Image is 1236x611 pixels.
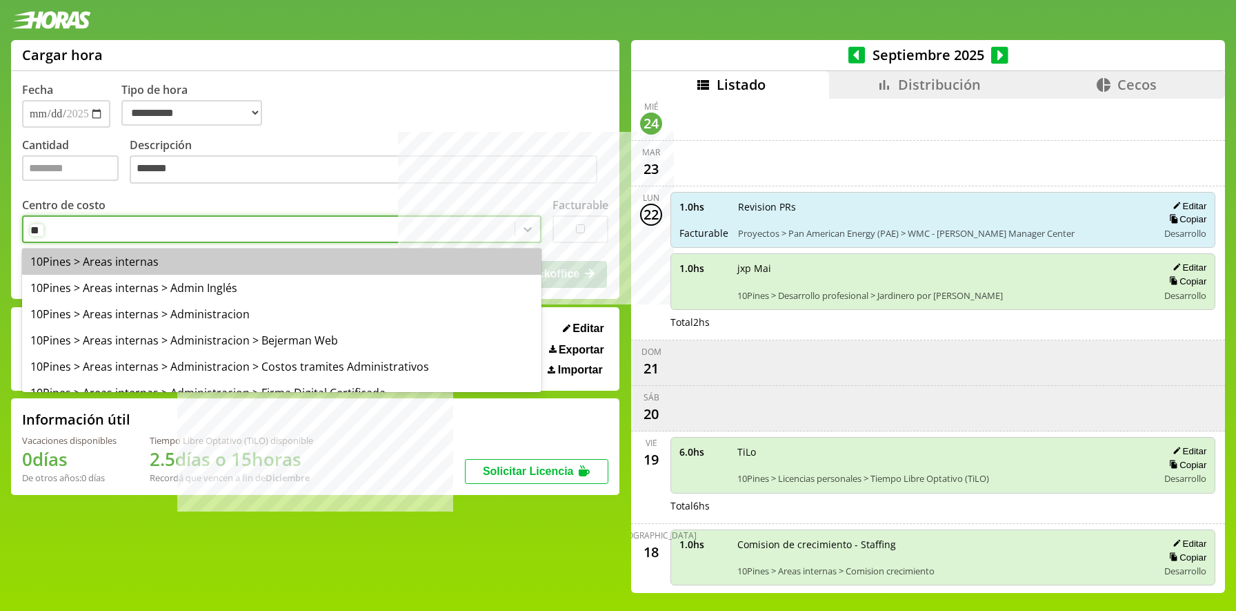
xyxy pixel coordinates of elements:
[1168,200,1206,212] button: Editar
[22,197,106,213] label: Centro de costo
[130,137,608,188] label: Descripción
[22,472,117,484] div: De otros años: 0 días
[22,137,130,188] label: Cantidad
[640,113,662,135] div: 24
[1164,472,1206,485] span: Desarrollo
[631,99,1225,591] div: scrollable content
[643,192,659,204] div: lun
[644,101,659,113] div: mié
[22,46,103,64] h1: Cargar hora
[737,538,1148,551] span: Comision de crecimiento - Staffing
[558,364,603,376] span: Importar
[865,46,991,64] span: Septiembre 2025
[11,11,91,29] img: logotipo
[642,146,660,158] div: mar
[898,75,981,94] span: Distribución
[150,447,313,472] h1: 2.5 días o 15 horas
[679,445,728,458] span: 6.0 hs
[717,75,766,94] span: Listado
[737,472,1148,485] span: 10Pines > Licencias personales > Tiempo Libre Optativo (TiLO)
[22,353,541,380] div: 10Pines > Areas internas > Administracion > Costos tramites Administrativos
[266,472,310,484] b: Diciembre
[1164,227,1206,240] span: Desarrollo
[22,301,541,327] div: 10Pines > Areas internas > Administracion
[150,434,313,447] div: Tiempo Libre Optativo (TiLO) disponible
[606,530,697,541] div: [DEMOGRAPHIC_DATA]
[1165,213,1206,225] button: Copiar
[22,249,541,275] div: 10Pines > Areas internas
[670,499,1215,512] div: Total 6 hs
[738,200,1148,213] span: Revision PRs
[670,316,1215,329] div: Total 2 hs
[559,322,608,336] button: Editar
[22,380,541,406] div: 10Pines > Areas internas > Administracion > Firma Digital Certificada
[640,358,662,380] div: 21
[22,327,541,353] div: 10Pines > Areas internas > Administracion > Bejerman Web
[1117,75,1157,94] span: Cecos
[737,262,1148,275] span: jxp Mai
[1165,459,1206,471] button: Copiar
[1165,552,1206,563] button: Copiar
[545,343,608,357] button: Exportar
[737,445,1148,458] span: TiLo
[22,434,117,447] div: Vacaciones disponibles
[130,155,597,184] textarea: Descripción
[679,538,728,551] span: 1.0 hs
[640,158,662,180] div: 23
[22,275,541,301] div: 10Pines > Areas internas > Admin Inglés
[121,100,262,126] select: Tipo de hora
[679,200,728,213] span: 1.0 hs
[552,197,608,213] label: Facturable
[737,565,1148,577] span: 10Pines > Areas internas > Comision crecimiento
[483,465,574,477] span: Solicitar Licencia
[679,262,728,275] span: 1.0 hs
[572,322,604,335] span: Editar
[644,391,659,403] div: sáb
[737,289,1148,302] span: 10Pines > Desarrollo profesional > Jardinero por [PERSON_NAME]
[1164,565,1206,577] span: Desarrollo
[1168,538,1206,550] button: Editar
[640,403,662,425] div: 20
[641,346,661,358] div: dom
[465,459,608,484] button: Solicitar Licencia
[22,410,130,429] h2: Información útil
[559,344,604,356] span: Exportar
[679,226,728,240] span: Facturable
[22,447,117,472] h1: 0 días
[22,155,119,181] input: Cantidad
[1165,275,1206,287] button: Copiar
[738,227,1148,240] span: Proyectos > Pan American Energy (PAE) > WMC - [PERSON_NAME] Manager Center
[22,82,53,97] label: Fecha
[1168,262,1206,273] button: Editar
[640,449,662,471] div: 19
[640,541,662,563] div: 18
[121,82,273,128] label: Tipo de hora
[646,437,657,449] div: vie
[1168,445,1206,457] button: Editar
[1164,289,1206,302] span: Desarrollo
[150,472,313,484] div: Recordá que vencen a fin de
[640,204,662,226] div: 22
